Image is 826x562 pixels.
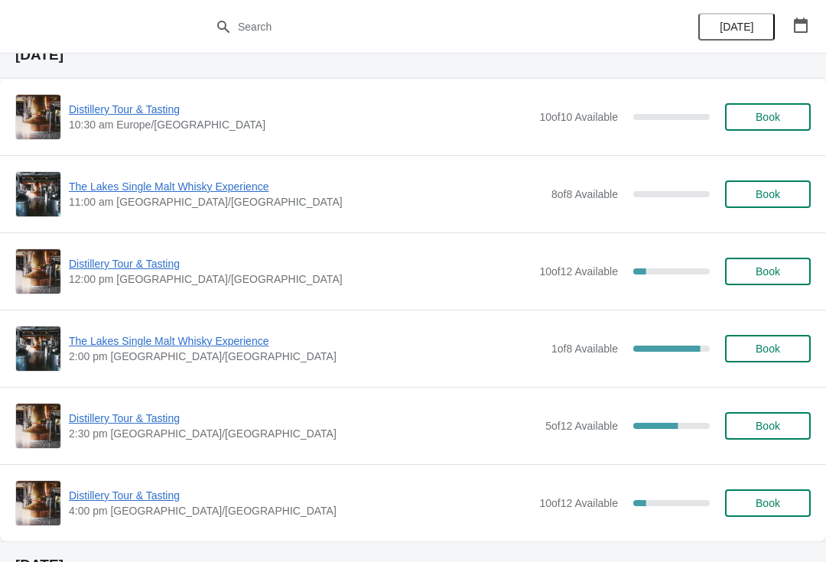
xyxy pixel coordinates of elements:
button: Book [725,180,811,208]
span: [DATE] [720,21,753,33]
span: Book [756,111,780,123]
span: Book [756,343,780,355]
span: Book [756,188,780,200]
img: The Lakes Single Malt Whisky Experience | | 11:00 am Europe/London [16,172,60,216]
span: 4:00 pm [GEOGRAPHIC_DATA]/[GEOGRAPHIC_DATA] [69,503,532,518]
img: The Lakes Single Malt Whisky Experience | | 2:00 pm Europe/London [16,326,60,371]
button: [DATE] [698,13,775,41]
span: 10:30 am Europe/[GEOGRAPHIC_DATA] [69,117,532,132]
span: 12:00 pm [GEOGRAPHIC_DATA]/[GEOGRAPHIC_DATA] [69,271,532,287]
button: Book [725,258,811,285]
h2: [DATE] [15,47,811,63]
button: Book [725,489,811,517]
img: Distillery Tour & Tasting | | 4:00 pm Europe/London [16,481,60,525]
span: Book [756,420,780,432]
button: Book [725,412,811,440]
span: 10 of 12 Available [539,265,618,278]
span: Distillery Tour & Tasting [69,256,532,271]
span: The Lakes Single Malt Whisky Experience [69,179,544,194]
img: Distillery Tour & Tasting | | 2:30 pm Europe/London [16,404,60,448]
span: 1 of 8 Available [551,343,618,355]
img: Distillery Tour & Tasting | | 10:30 am Europe/London [16,95,60,139]
span: 10 of 12 Available [539,497,618,509]
span: 5 of 12 Available [545,420,618,432]
img: Distillery Tour & Tasting | | 12:00 pm Europe/London [16,249,60,294]
span: Distillery Tour & Tasting [69,488,532,503]
input: Search [237,13,619,41]
span: Book [756,497,780,509]
span: 2:30 pm [GEOGRAPHIC_DATA]/[GEOGRAPHIC_DATA] [69,426,538,441]
span: Book [756,265,780,278]
button: Book [725,335,811,362]
span: 10 of 10 Available [539,111,618,123]
span: Distillery Tour & Tasting [69,102,532,117]
span: The Lakes Single Malt Whisky Experience [69,333,544,349]
span: 8 of 8 Available [551,188,618,200]
span: 11:00 am [GEOGRAPHIC_DATA]/[GEOGRAPHIC_DATA] [69,194,544,210]
span: 2:00 pm [GEOGRAPHIC_DATA]/[GEOGRAPHIC_DATA] [69,349,544,364]
button: Book [725,103,811,131]
span: Distillery Tour & Tasting [69,411,538,426]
